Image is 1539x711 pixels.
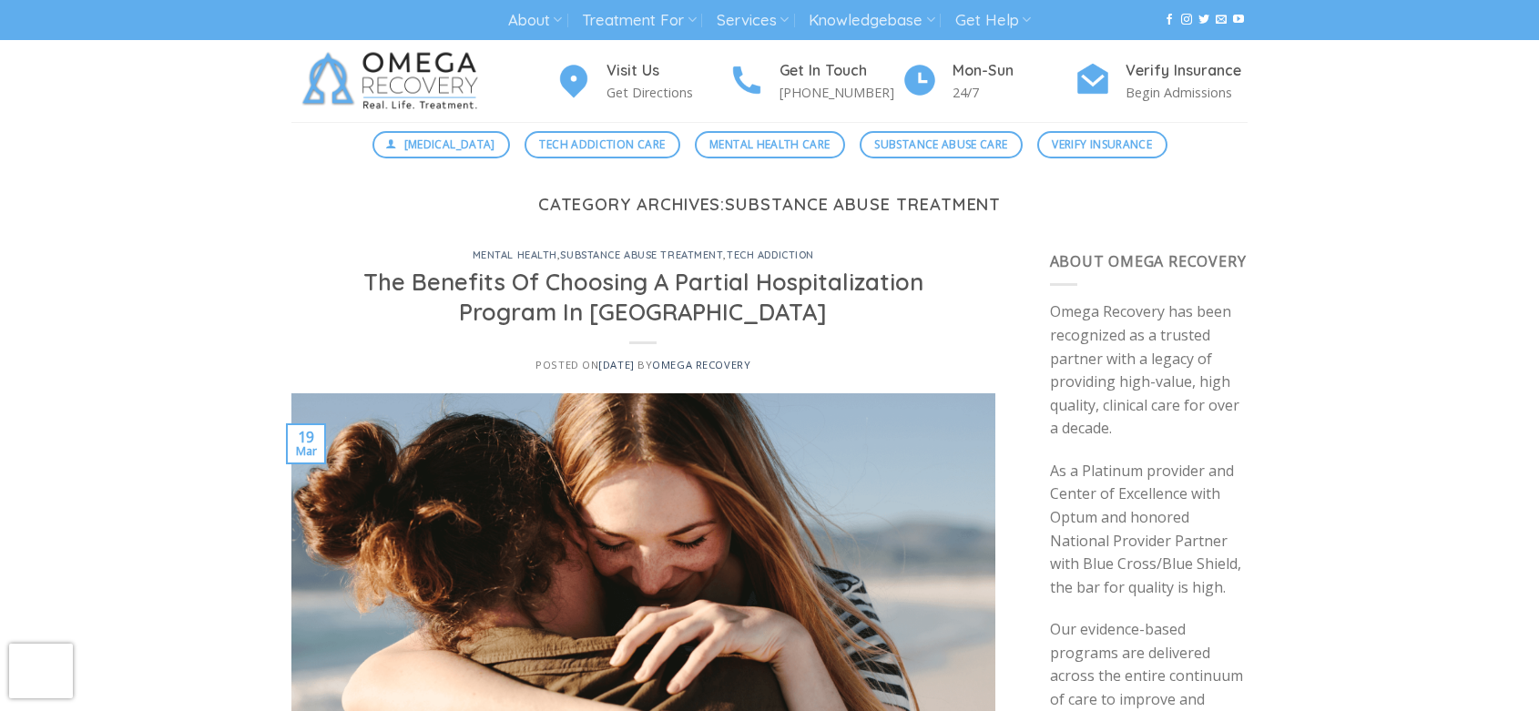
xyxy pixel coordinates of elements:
a: [MEDICAL_DATA] [372,131,511,158]
a: Knowledgebase [809,4,934,37]
a: Send us an email [1216,14,1227,26]
img: Omega Recovery [291,40,496,122]
a: About [508,4,562,37]
iframe: reCAPTCHA [9,644,73,698]
h4: Mon-Sun [953,59,1075,83]
span: substance abuse treatment [725,194,1001,215]
span: Substance Abuse Care [874,136,1007,153]
p: Begin Admissions [1126,82,1248,103]
span: [MEDICAL_DATA] [404,136,495,153]
a: Follow on Twitter [1198,14,1209,26]
a: Follow on Facebook [1164,14,1175,26]
a: Get Help [955,4,1031,37]
h4: Get In Touch [780,59,902,83]
a: substance abuse treatment [560,249,723,261]
a: mental health [473,249,557,261]
h4: Verify Insurance [1126,59,1248,83]
p: Get Directions [606,82,729,103]
p: [PHONE_NUMBER] [780,82,902,103]
a: The Benefits Of Choosing A Partial Hospitalization Program In [GEOGRAPHIC_DATA] [363,267,923,326]
p: As a Platinum provider and Center of Excellence with Optum and honored National Provider Partner ... [1050,460,1249,600]
span: Posted on [535,358,634,371]
span: About Omega Recovery [1050,251,1247,271]
a: Mental Health Care [695,131,845,158]
a: [DATE] [598,358,634,371]
span: Tech Addiction Care [539,136,665,153]
a: Substance Abuse Care [860,131,1023,158]
p: Omega Recovery has been recognized as a trusted partner with a legacy of providing high-value, hi... [1050,300,1249,441]
h1: Category Archives: [291,195,1248,215]
a: Omega Recovery [652,358,750,371]
a: Tech Addiction Care [525,131,680,158]
h6: , , [313,250,973,261]
a: Treatment For [582,4,696,37]
a: Follow on YouTube [1233,14,1244,26]
span: Verify Insurance [1052,136,1152,153]
span: Mental Health Care [709,136,830,153]
a: Services [717,4,789,37]
a: Get In Touch [PHONE_NUMBER] [729,59,902,104]
span: by [637,358,750,371]
a: Follow on Instagram [1181,14,1192,26]
a: Verify Insurance Begin Admissions [1075,59,1248,104]
a: Visit Us Get Directions [555,59,729,104]
h4: Visit Us [606,59,729,83]
a: Verify Insurance [1037,131,1167,158]
p: 24/7 [953,82,1075,103]
a: tech addiction [727,249,814,261]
